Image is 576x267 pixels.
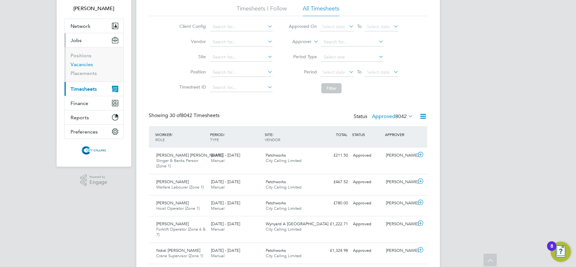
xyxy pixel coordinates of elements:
div: [PERSON_NAME] [383,150,416,161]
span: Manual [211,227,225,232]
span: Manual [211,206,225,211]
label: Client Config [177,23,206,29]
div: Status [354,112,415,121]
span: Select date [367,24,390,29]
span: TYPE [210,137,219,142]
span: City Calling Limited [266,158,301,163]
label: Approved [372,113,413,120]
button: Jobs [65,33,123,47]
span: [DATE] - [DATE] [211,248,240,253]
div: STATUS [351,129,384,140]
div: £467.52 [318,177,351,187]
span: Timesheets [71,86,97,92]
div: Approved [351,177,384,187]
a: Vacancies [71,61,93,67]
span: 30 of [170,112,181,119]
div: Showing [149,112,221,119]
span: Finance [71,100,89,106]
span: City Calling Limited [266,227,301,232]
label: Vendor [177,39,206,44]
input: Search for... [210,68,273,77]
input: Search for... [210,53,273,62]
input: Search for... [210,22,273,31]
span: Crane Supervisor (Zone 1) [157,253,203,258]
span: Manual [211,158,225,163]
span: Forklift Operator (Zone 6 & 7) [157,227,206,237]
span: [PERSON_NAME] [PERSON_NAME] [157,152,223,158]
button: Filter [321,83,342,93]
input: Search for... [210,38,273,47]
span: 8042 [396,113,407,120]
button: Open Resource Center, 8 new notifications [551,242,571,262]
button: Timesheets [65,82,123,96]
div: [PERSON_NAME] [383,245,416,256]
li: Timesheets I Follow [237,5,287,16]
label: Period Type [288,54,317,59]
div: [PERSON_NAME] [383,177,416,187]
label: Period [288,69,317,75]
button: Reports [65,110,123,124]
span: Patchworks [266,179,286,184]
span: City Calling Limited [266,253,301,258]
span: Manual [211,184,225,190]
span: TOTAL [336,132,348,137]
span: Reports [71,115,89,121]
span: Welfare Labourer (Zone 1) [157,184,204,190]
span: [DATE] - [DATE] [211,221,240,227]
span: Select date [322,69,345,75]
img: citycalling-logo-retina.png [80,145,107,155]
button: Network [65,19,123,33]
span: [DATE] - [DATE] [211,200,240,206]
span: Ndidi [PERSON_NAME] [157,248,201,253]
span: [PERSON_NAME] [157,179,189,184]
span: Slinger & Banks Person (Zone 1) [157,158,199,169]
span: 8042 Timesheets [170,112,220,119]
a: Positions [71,53,92,59]
div: £1,324.98 [318,245,351,256]
input: Search for... [321,38,384,47]
span: / [272,132,274,137]
span: Manual [211,253,225,258]
span: / [172,132,173,137]
div: PERIOD [208,129,263,145]
span: / [224,132,225,137]
div: Approved [351,198,384,208]
span: Powered by [90,174,107,180]
div: WORKER [154,129,209,145]
span: City Calling Limited [266,184,301,190]
span: [DATE] - [DATE] [211,152,240,158]
a: Go to home page [64,145,124,155]
div: 8 [550,246,553,254]
div: £211.50 [318,150,351,161]
span: Jobs [71,37,82,43]
div: Jobs [65,47,123,82]
span: VENDOR [265,137,280,142]
a: Placements [71,70,97,76]
span: Select date [322,24,345,29]
span: Patchworks [266,248,286,253]
div: [PERSON_NAME] [383,219,416,229]
div: Approved [351,219,384,229]
div: [PERSON_NAME] [383,198,416,208]
span: Preferences [71,129,98,135]
input: Search for... [210,83,273,92]
button: Finance [65,96,123,110]
input: Select one [321,53,384,62]
li: All Timesheets [303,5,339,16]
div: £780.00 [318,198,351,208]
label: Approver [283,39,312,45]
span: Select date [367,69,390,75]
label: Approved On [288,23,317,29]
span: Wynyard A [GEOGRAPHIC_DATA] [266,221,328,227]
label: Position [177,69,206,75]
div: APPROVER [383,129,416,140]
span: Hoist Operator (Zone 1) [157,206,200,211]
label: Site [177,54,206,59]
span: [DATE] - [DATE] [211,179,240,184]
span: [PERSON_NAME] [157,200,189,206]
div: Approved [351,245,384,256]
span: Engage [90,180,107,185]
span: ROLE [156,137,165,142]
span: [PERSON_NAME] [157,221,189,227]
label: Timesheet ID [177,84,206,90]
